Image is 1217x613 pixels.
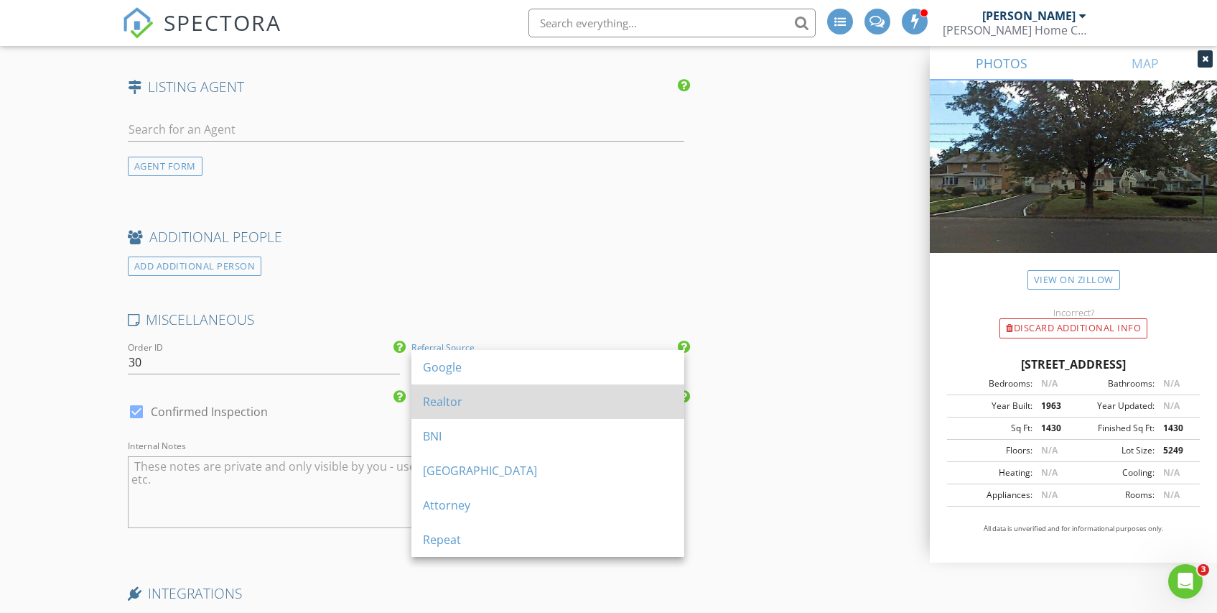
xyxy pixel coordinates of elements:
div: Heating: [951,466,1032,479]
a: SPECTORA [122,19,281,50]
div: ADD ADDITIONAL PERSON [128,257,262,276]
span: 3 [1198,564,1209,576]
div: Rooms: [1073,489,1155,502]
div: [STREET_ADDRESS] [947,356,1200,373]
div: Repeat [423,531,673,548]
p: All data is unverified and for informational purposes only. [947,524,1200,534]
h4: INTEGRATIONS [128,584,684,603]
div: Year Updated: [1073,400,1155,412]
div: Finished Sq Ft: [1073,422,1155,435]
span: N/A [1041,444,1058,456]
h4: MISCELLANEOUS [128,310,684,329]
span: N/A [1163,377,1180,390]
span: N/A [1163,489,1180,501]
div: Bathrooms: [1073,377,1155,390]
div: Floors: [951,444,1032,457]
span: N/A [1041,489,1058,501]
span: N/A [1163,400,1180,412]
div: Merson Home Consulting [943,23,1086,37]
div: [GEOGRAPHIC_DATA] [423,462,673,479]
div: [PERSON_NAME] [982,9,1076,23]
div: Cooling: [1073,466,1155,479]
a: PHOTOS [930,46,1073,80]
div: 1430 [1155,422,1195,435]
div: Lot Size: [1073,444,1155,457]
div: 1963 [1032,400,1073,412]
img: streetview [930,80,1217,287]
input: Search everything... [528,9,816,37]
div: 1430 [1032,422,1073,435]
div: Sq Ft: [951,422,1032,435]
label: Confirmed Inspection [151,405,268,419]
div: Google [423,359,673,376]
div: Appliances: [951,489,1032,502]
h4: ADDITIONAL PEOPLE [128,228,684,246]
iframe: Intercom live chat [1168,564,1203,599]
span: N/A [1041,377,1058,390]
div: Discard Additional info [999,318,1147,338]
div: 5249 [1155,444,1195,457]
div: Year Built: [951,400,1032,412]
span: N/A [1163,466,1180,479]
div: AGENT FORM [128,157,202,176]
textarea: Internal Notes [128,456,684,528]
div: Incorrect? [930,307,1217,318]
input: Search for an Agent [128,118,684,142]
div: Realtor [423,393,673,410]
div: Attorney [423,497,673,514]
a: View on Zillow [1027,270,1120,290]
div: BNI [423,428,673,445]
span: SPECTORA [164,7,281,37]
span: N/A [1041,466,1058,479]
img: The Best Home Inspection Software - Spectora [122,7,154,39]
a: MAP [1073,46,1217,80]
h4: LISTING AGENT [128,78,684,96]
div: Bedrooms: [951,377,1032,390]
